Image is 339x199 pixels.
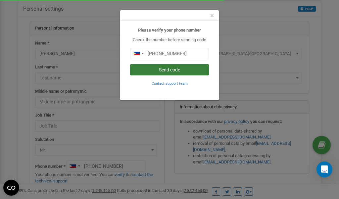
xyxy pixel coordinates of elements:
button: Open CMP widget [3,180,19,196]
button: Close [210,12,214,19]
b: Please verify your phone number [138,28,201,33]
div: Telephone country code [130,48,146,59]
span: × [210,12,214,20]
p: Check the number before sending code [130,37,209,43]
input: 0905 123 4567 [130,48,209,59]
div: Open Intercom Messenger [316,161,332,177]
a: Contact support team [152,81,188,86]
button: Send code [130,64,209,75]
